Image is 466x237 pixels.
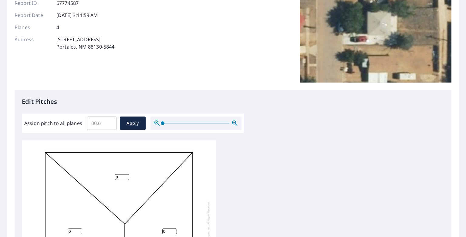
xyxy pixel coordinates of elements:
[24,120,82,127] label: Assign pitch to all planes
[120,117,146,130] button: Apply
[125,120,141,127] span: Apply
[15,24,51,31] p: Planes
[56,12,98,19] p: [DATE] 3:11:59 AM
[87,115,117,132] input: 00.0
[15,12,51,19] p: Report Date
[56,36,114,50] p: [STREET_ADDRESS] Portales, NM 88130-5844
[15,36,51,50] p: Address
[22,97,444,106] p: Edit Pitches
[56,24,59,31] p: 4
